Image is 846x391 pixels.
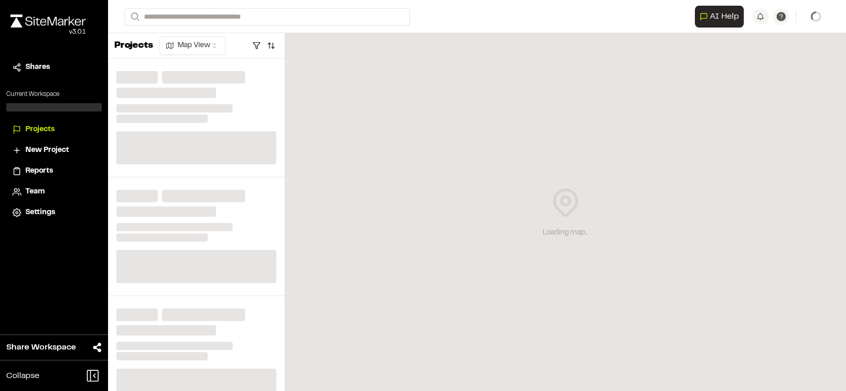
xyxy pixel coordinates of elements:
button: Search [125,8,143,25]
p: Projects [114,39,153,53]
span: Settings [25,207,55,218]
a: Projects [12,124,96,135]
span: AI Help [710,10,739,23]
div: Loading map... [543,227,588,239]
span: Team [25,186,45,198]
div: Open AI Assistant [695,6,748,27]
span: New Project [25,145,69,156]
img: rebrand.png [10,15,86,27]
span: Reports [25,165,53,177]
button: Open AI Assistant [695,6,744,27]
span: Share Workspace [6,341,76,354]
a: Reports [12,165,96,177]
span: Projects [25,124,55,135]
a: Team [12,186,96,198]
a: New Project [12,145,96,156]
p: Current Workspace [6,90,102,99]
a: Shares [12,62,96,73]
a: Settings [12,207,96,218]
span: Collapse [6,370,39,382]
span: Shares [25,62,50,73]
div: Oh geez...please don't... [10,27,86,37]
